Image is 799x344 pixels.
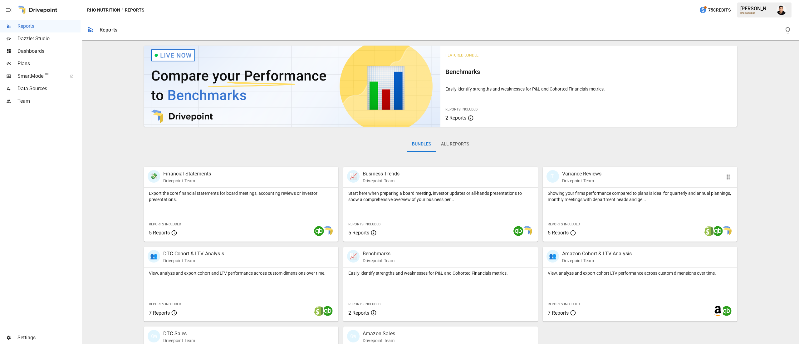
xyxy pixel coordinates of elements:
span: Reports Included [149,302,181,306]
span: Settings [17,334,81,342]
span: Featured Bundle [445,53,478,57]
button: Bundles [407,137,436,152]
p: DTC Cohort & LTV Analysis [163,250,224,258]
img: video thumbnail [144,46,440,127]
img: amazon [713,306,723,316]
img: quickbooks [323,306,333,316]
img: shopify [704,226,714,236]
img: quickbooks [513,226,523,236]
img: quickbooks [314,226,324,236]
p: View, analyze and export cohort and LTV performance across custom dimensions over time. [149,270,333,276]
img: shopify [314,306,324,316]
p: View, analyze and export cohort LTV performance across custom dimensions over time. [548,270,732,276]
p: Drivepoint Team [363,258,395,264]
div: 👥 [148,250,160,263]
div: 🛍 [148,330,160,342]
img: quickbooks [722,306,732,316]
img: Francisco Sanchez [777,5,787,15]
span: 7 Reports [149,310,170,316]
p: Business Trends [363,170,399,178]
div: 📈 [347,250,360,263]
p: Amazon Cohort & LTV Analysis [562,250,632,258]
img: smart model [323,226,333,236]
div: [PERSON_NAME] [740,6,773,12]
p: DTC Sales [163,330,195,337]
p: Drivepoint Team [163,178,211,184]
button: Francisco Sanchez [773,1,790,19]
p: Variance Reviews [562,170,601,178]
span: Reports Included [445,107,478,111]
p: Start here when preparing a board meeting, investor updates or all-hands presentations to show a ... [348,190,533,203]
span: Reports [17,22,81,30]
p: Drivepoint Team [562,178,601,184]
p: Drivepoint Team [163,337,195,344]
p: Easily identify strengths and weaknesses for P&L and Cohorted Financials metrics. [445,86,732,92]
p: Drivepoint Team [363,178,399,184]
span: ™ [45,71,49,79]
div: 🛍 [347,330,360,342]
span: Plans [17,60,81,67]
p: Financial Statements [163,170,211,178]
p: Drivepoint Team [363,337,395,344]
p: Easily identify strengths and weaknesses for P&L and Cohorted Financials metrics. [348,270,533,276]
p: Export the core financial statements for board meetings, accounting reviews or investor presentat... [149,190,333,203]
span: Dazzler Studio [17,35,81,42]
img: smart model [522,226,532,236]
p: Showing your firm's performance compared to plans is ideal for quarterly and annual plannings, mo... [548,190,732,203]
span: 5 Reports [149,230,170,236]
span: 2 Reports [445,115,466,121]
span: Reports Included [348,302,380,306]
img: quickbooks [713,226,723,236]
p: Drivepoint Team [163,258,224,264]
img: smart model [722,226,732,236]
p: Drivepoint Team [562,258,632,264]
button: All Reports [436,137,474,152]
button: 75Credits [697,4,733,16]
span: 5 Reports [348,230,369,236]
span: 2 Reports [348,310,369,316]
div: 👥 [547,250,559,263]
div: 🗓 [547,170,559,183]
div: Reports [100,27,117,33]
span: Reports Included [548,302,580,306]
div: 💸 [148,170,160,183]
span: SmartModel [17,72,63,80]
span: Dashboards [17,47,81,55]
span: Reports Included [149,222,181,226]
p: Amazon Sales [363,330,395,337]
span: 7 Reports [548,310,569,316]
p: Benchmarks [363,250,395,258]
span: 5 Reports [548,230,569,236]
div: 📈 [347,170,360,183]
span: Reports Included [348,222,380,226]
div: / [121,6,124,14]
div: Rho Nutrition [740,12,773,14]
span: Reports Included [548,222,580,226]
span: Data Sources [17,85,81,92]
h6: Benchmarks [445,67,732,77]
button: Rho Nutrition [87,6,120,14]
span: Team [17,97,81,105]
span: 75 Credits [708,6,731,14]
